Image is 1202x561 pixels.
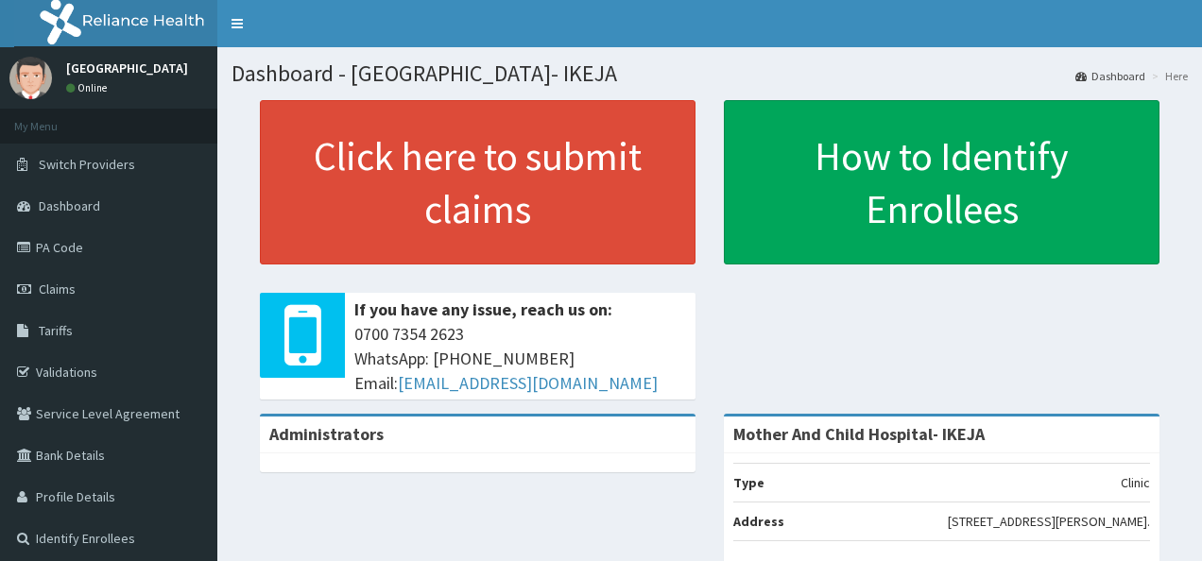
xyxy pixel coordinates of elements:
span: Switch Providers [39,156,135,173]
b: Address [733,513,784,530]
a: How to Identify Enrollees [724,100,1159,264]
p: Clinic [1121,473,1150,492]
a: [EMAIL_ADDRESS][DOMAIN_NAME] [398,372,658,394]
span: Tariffs [39,322,73,339]
span: 0700 7354 2623 WhatsApp: [PHONE_NUMBER] Email: [354,322,686,395]
a: Online [66,81,112,94]
h1: Dashboard - [GEOGRAPHIC_DATA]- IKEJA [232,61,1188,86]
span: Dashboard [39,197,100,214]
span: Claims [39,280,76,297]
p: [STREET_ADDRESS][PERSON_NAME]. [948,512,1150,531]
b: Administrators [269,423,384,445]
a: Click here to submit claims [260,100,695,264]
li: Here [1147,68,1188,84]
b: Type [733,474,764,491]
p: [GEOGRAPHIC_DATA] [66,61,188,75]
strong: Mother And Child Hospital- IKEJA [733,423,985,445]
img: User Image [9,57,52,99]
b: If you have any issue, reach us on: [354,298,612,320]
a: Dashboard [1075,68,1145,84]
